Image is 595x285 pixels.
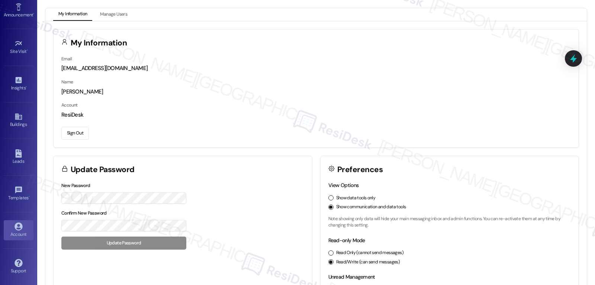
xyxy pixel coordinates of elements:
a: Site Visit • [4,37,33,57]
a: Account [4,220,33,240]
label: Email [61,56,72,62]
label: Show data tools only [336,195,376,202]
label: New Password [61,183,90,189]
p: Note: showing only data will hide your main messaging inbox and admin functions. You can re-activ... [328,216,571,229]
label: Show communication and data tools [336,204,406,210]
label: Read-only Mode [328,237,365,244]
div: [EMAIL_ADDRESS][DOMAIN_NAME] [61,64,571,72]
span: • [27,48,28,53]
div: ResiDesk [61,111,571,119]
label: Confirm New Password [61,210,107,216]
label: Read/Write (can send messages) [336,259,400,266]
label: Unread Management [328,273,375,280]
button: Manage Users [95,8,132,21]
a: Templates • [4,184,33,204]
a: Support [4,257,33,277]
a: Leads [4,147,33,167]
a: Buildings [4,110,33,130]
label: Name [61,79,73,85]
h3: Preferences [337,166,383,174]
h3: My Information [71,39,127,47]
label: Account [61,102,78,108]
button: Sign Out [61,127,89,140]
div: [PERSON_NAME] [61,88,571,96]
span: • [26,84,27,89]
a: Insights • [4,74,33,94]
label: View Options [328,182,359,189]
span: • [29,194,30,199]
button: My Information [53,8,92,21]
label: Read Only (cannot send messages) [336,250,403,256]
span: • [33,11,34,16]
h3: Update Password [71,166,135,174]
